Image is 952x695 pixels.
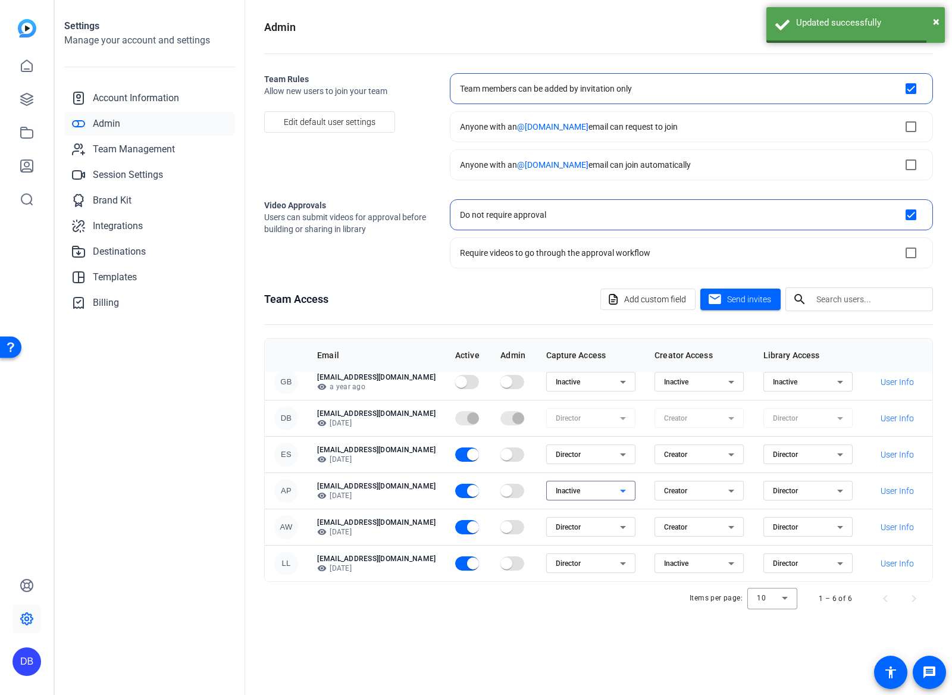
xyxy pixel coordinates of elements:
[785,292,814,306] mat-icon: search
[881,521,914,533] span: User Info
[881,412,914,424] span: User Info
[624,288,686,311] span: Add custom field
[64,33,235,48] h2: Manage your account and settings
[922,665,937,680] mat-icon: message
[773,378,797,386] span: Inactive
[727,293,771,306] span: Send invites
[645,339,754,372] th: Creator Access
[460,159,691,171] div: Anyone with an email can join automatically
[317,527,436,537] p: [DATE]
[93,117,120,131] span: Admin
[274,552,298,575] div: LL
[773,559,798,568] span: Director
[64,240,235,264] a: Destinations
[274,515,298,539] div: AW
[93,193,131,208] span: Brand Kit
[308,339,446,372] th: Email
[93,142,175,156] span: Team Management
[317,563,436,573] p: [DATE]
[556,487,580,495] span: Inactive
[900,584,928,613] button: Next page
[274,479,298,503] div: AP
[64,265,235,289] a: Templates
[872,480,923,502] button: User Info
[93,296,119,310] span: Billing
[872,444,923,465] button: User Info
[317,409,436,418] p: [EMAIL_ADDRESS][DOMAIN_NAME]
[264,73,431,85] h2: Team Rules
[317,527,327,537] mat-icon: visibility
[556,559,581,568] span: Director
[881,558,914,569] span: User Info
[317,491,436,500] p: [DATE]
[317,382,436,392] p: a year ago
[317,418,327,428] mat-icon: visibility
[64,137,235,161] a: Team Management
[881,449,914,461] span: User Info
[264,111,395,133] button: Edit default user settings
[93,270,137,284] span: Templates
[517,160,588,170] span: @[DOMAIN_NAME]
[317,382,327,392] mat-icon: visibility
[460,83,632,95] div: Team members can be added by invitation only
[556,378,580,386] span: Inactive
[93,219,143,233] span: Integrations
[317,491,327,500] mat-icon: visibility
[872,408,923,429] button: User Info
[881,376,914,388] span: User Info
[264,85,431,97] span: Allow new users to join your team
[264,199,431,211] h2: Video Approvals
[264,291,328,308] h1: Team Access
[754,339,863,372] th: Library Access
[690,592,743,604] div: Items per page:
[64,189,235,212] a: Brand Kit
[12,647,41,676] div: DB
[274,370,298,394] div: GB
[264,19,296,36] h1: Admin
[872,553,923,574] button: User Info
[491,339,536,372] th: Admin
[317,372,436,382] p: [EMAIL_ADDRESS][DOMAIN_NAME]
[664,487,687,495] span: Creator
[460,209,546,221] div: Do not require approval
[317,455,436,464] p: [DATE]
[317,481,436,491] p: [EMAIL_ADDRESS][DOMAIN_NAME]
[93,168,163,182] span: Session Settings
[64,291,235,315] a: Billing
[796,16,936,30] div: Updated successfully
[537,339,646,372] th: Capture Access
[93,245,146,259] span: Destinations
[460,121,678,133] div: Anyone with an email can request to join
[317,563,327,573] mat-icon: visibility
[664,450,687,459] span: Creator
[884,665,898,680] mat-icon: accessibility
[274,406,298,430] div: DB
[664,378,688,386] span: Inactive
[871,584,900,613] button: Previous page
[707,292,722,307] mat-icon: mail
[933,14,940,29] span: ×
[556,450,581,459] span: Director
[446,339,491,372] th: Active
[93,91,179,105] span: Account Information
[556,523,581,531] span: Director
[664,523,687,531] span: Creator
[64,112,235,136] a: Admin
[317,455,327,464] mat-icon: visibility
[274,443,298,467] div: ES
[64,163,235,187] a: Session Settings
[773,487,798,495] span: Director
[64,214,235,238] a: Integrations
[18,19,36,37] img: blue-gradient.svg
[933,12,940,30] button: Close
[881,485,914,497] span: User Info
[317,418,436,428] p: [DATE]
[819,593,852,605] div: 1 – 6 of 6
[317,518,436,527] p: [EMAIL_ADDRESS][DOMAIN_NAME]
[284,111,375,133] span: Edit default user settings
[64,19,235,33] h1: Settings
[517,122,588,132] span: @[DOMAIN_NAME]
[773,450,798,459] span: Director
[460,247,650,259] div: Require videos to go through the approval workflow
[264,211,431,235] span: Users can submit videos for approval before building or sharing in library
